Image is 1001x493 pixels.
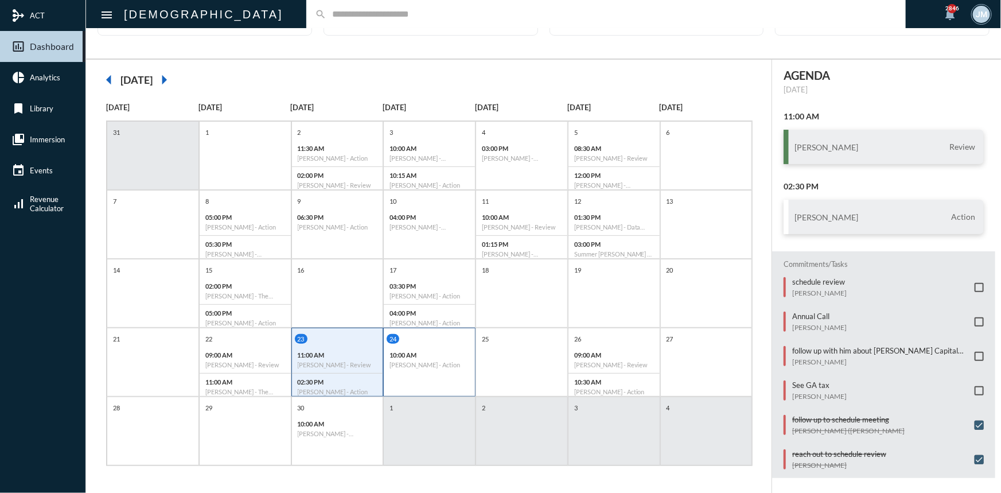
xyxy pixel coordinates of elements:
h6: [PERSON_NAME] - Review [298,181,377,189]
p: 03:00 PM [574,240,654,248]
p: 11 [479,196,492,206]
p: 09:00 AM [205,351,285,359]
h6: [PERSON_NAME] - Data Capturing [574,223,654,231]
p: 11:00 AM [298,351,377,359]
p: 27 [664,334,676,344]
h6: [PERSON_NAME] - Action [390,361,469,368]
h6: [PERSON_NAME] - Investment [482,250,562,258]
p: 4 [479,127,488,137]
mat-icon: Side nav toggle icon [100,8,114,22]
span: Dashboard [30,41,74,52]
p: 2 [479,403,488,413]
p: 10:15 AM [390,172,469,179]
p: 29 [202,403,215,413]
p: [PERSON_NAME] ([PERSON_NAME] [792,426,905,435]
p: 25 [479,334,492,344]
h6: [PERSON_NAME] - Action [390,319,469,327]
p: 05:30 PM [205,240,285,248]
h3: [PERSON_NAME] [794,212,858,222]
p: [DATE] [198,103,291,112]
h6: [PERSON_NAME] - Review [298,361,377,368]
span: Review [947,142,978,152]
h6: [PERSON_NAME] - Action [390,292,469,300]
span: ACT [30,11,45,20]
p: 26 [571,334,584,344]
span: Library [30,104,53,113]
mat-icon: event [11,164,25,177]
span: Analytics [30,73,60,82]
p: 9 [295,196,304,206]
mat-icon: bookmark [11,102,25,115]
mat-icon: arrow_right [153,68,176,91]
h6: [PERSON_NAME] - The Philosophy [205,388,285,395]
h6: [PERSON_NAME] - Verification [482,154,562,162]
p: 17 [387,265,399,275]
p: 2 [295,127,304,137]
h6: [PERSON_NAME] - Review [574,154,654,162]
h2: 11:00 AM [784,111,984,121]
p: 04:00 PM [390,213,469,221]
p: follow up with him about [PERSON_NAME] Capital proposal and the mass mutual producer cert. [792,346,969,355]
p: follow up to schedule meeting [792,415,905,424]
p: 08:30 AM [574,145,654,152]
p: 7 [110,196,119,206]
h6: [PERSON_NAME] - Possibility [205,250,285,258]
p: 09:00 AM [574,351,654,359]
p: 15 [202,265,215,275]
p: 10:00 AM [298,420,377,428]
p: 1 [202,127,212,137]
p: [PERSON_NAME] [792,289,847,297]
p: 5 [571,127,581,137]
h6: [PERSON_NAME] - Action [574,388,654,395]
div: 2846 [948,4,957,13]
p: 6 [664,127,673,137]
button: Toggle sidenav [95,3,118,26]
p: 05:00 PM [205,213,285,221]
h6: [PERSON_NAME] - Action [205,319,285,327]
h6: [PERSON_NAME] - Review [482,223,562,231]
h6: [PERSON_NAME] - Review [205,361,285,368]
p: 10 [387,196,399,206]
mat-icon: arrow_left [98,68,120,91]
p: 06:30 PM [298,213,377,221]
span: Events [30,166,53,175]
p: 02:00 PM [298,172,377,179]
p: 14 [110,265,123,275]
mat-icon: pie_chart [11,71,25,84]
p: Annual Call [792,312,847,321]
p: See GA tax [792,381,847,390]
h6: [PERSON_NAME] - Action [298,223,377,231]
p: 3 [571,403,581,413]
h6: [PERSON_NAME] - Action [205,223,285,231]
p: 01:30 PM [574,213,654,221]
p: 19 [571,265,584,275]
h6: Summer [PERSON_NAME] - Data Capturing [574,250,654,258]
p: 13 [664,196,676,206]
div: JM [973,6,990,23]
h2: AGENDA [784,68,984,82]
p: 11:30 AM [298,145,377,152]
p: 01:15 PM [482,240,562,248]
h2: 02:30 PM [784,181,984,191]
p: 03:00 PM [482,145,562,152]
p: [DATE] [567,103,660,112]
mat-icon: search [315,9,326,20]
h6: [PERSON_NAME] - Investment [298,430,377,437]
p: 21 [110,334,123,344]
p: 18 [479,265,492,275]
p: [PERSON_NAME] [792,392,847,401]
p: 02:00 PM [205,282,285,290]
h6: [PERSON_NAME] - Review [574,361,654,368]
mat-icon: collections_bookmark [11,133,25,146]
p: 30 [295,403,307,413]
h6: [PERSON_NAME] - Verification [390,223,469,231]
p: schedule review [792,277,847,286]
p: [DATE] [784,85,984,94]
p: 02:30 PM [298,378,377,386]
h3: [PERSON_NAME] [794,142,858,152]
h6: [PERSON_NAME] - Action [298,388,377,395]
p: 16 [295,265,307,275]
h2: [DATE] [120,73,153,86]
p: [DATE] [106,103,198,112]
p: 24 [387,334,399,344]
